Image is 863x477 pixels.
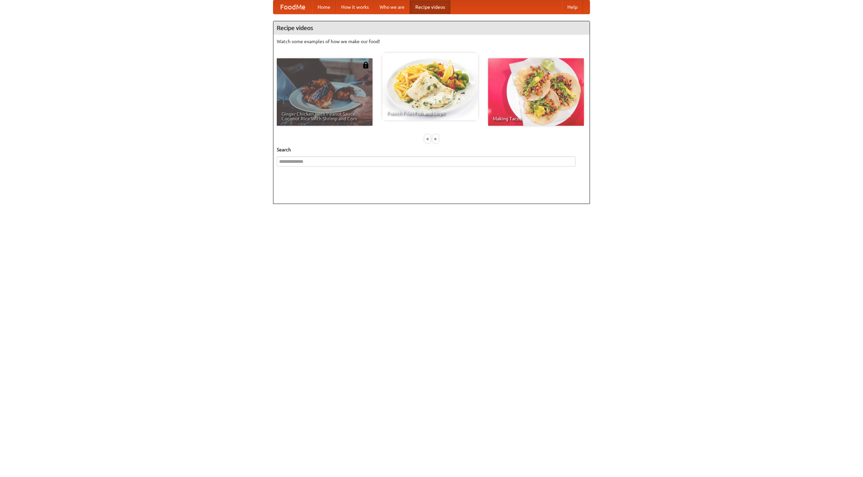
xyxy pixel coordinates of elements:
span: Making Tacos [493,116,579,121]
div: « [424,135,430,143]
a: How it works [336,0,374,14]
a: Who we are [374,0,410,14]
p: Watch some examples of how we make our food! [277,38,586,45]
span: French Fries Fish and Chips [387,111,473,116]
a: Help [562,0,583,14]
div: » [433,135,439,143]
img: 483408.png [362,62,369,68]
a: French Fries Fish and Chips [382,53,478,120]
a: Home [312,0,336,14]
a: FoodMe [273,0,312,14]
h5: Search [277,146,586,153]
h4: Recipe videos [273,21,590,35]
a: Recipe videos [410,0,450,14]
a: Making Tacos [488,58,584,126]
